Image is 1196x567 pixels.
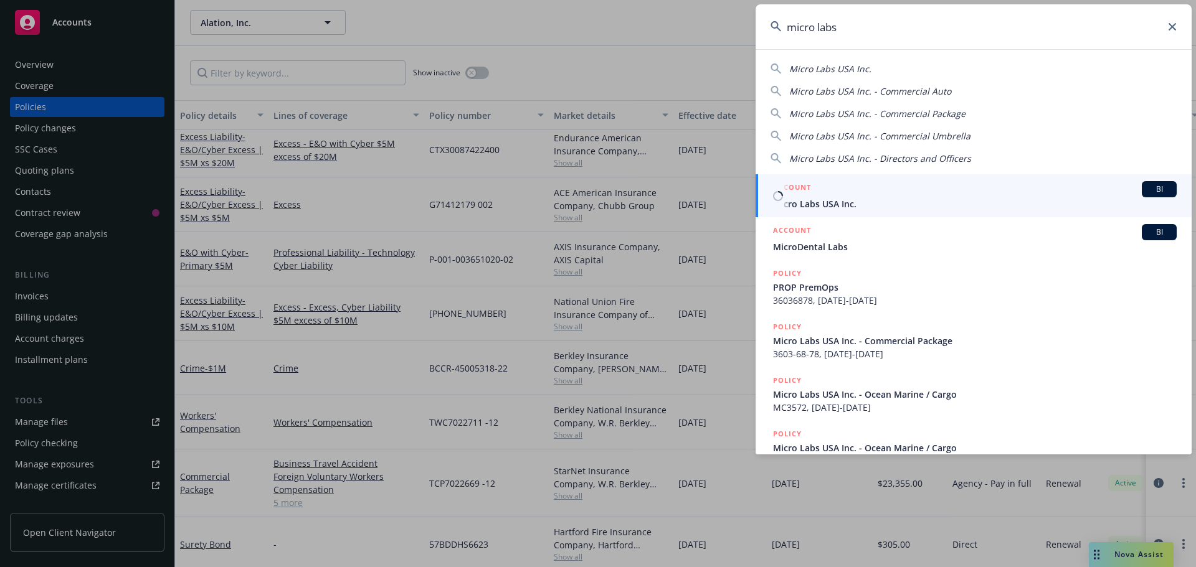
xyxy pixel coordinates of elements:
a: POLICYPROP PremOps36036878, [DATE]-[DATE] [756,260,1192,314]
span: Micro Labs USA Inc. - Commercial Package [773,334,1177,347]
h5: POLICY [773,374,802,387]
span: 3603-68-78, [DATE]-[DATE] [773,347,1177,360]
span: BI [1147,227,1172,238]
span: 36036878, [DATE]-[DATE] [773,294,1177,307]
h5: ACCOUNT [773,224,811,239]
span: Micro Labs USA Inc. - Commercial Auto [789,85,951,97]
span: Micro Labs USA Inc. [773,197,1177,210]
input: Search... [756,4,1192,49]
a: POLICYMicro Labs USA Inc. - Commercial Package3603-68-78, [DATE]-[DATE] [756,314,1192,367]
span: Micro Labs USA Inc. [789,63,871,75]
h5: POLICY [773,428,802,440]
span: MicroDental Labs [773,240,1177,253]
span: BI [1147,184,1172,195]
span: Micro Labs USA Inc. - Directors and Officers [789,152,971,164]
a: ACCOUNTBIMicroDental Labs [756,217,1192,260]
a: ACCOUNTBIMicro Labs USA Inc. [756,174,1192,217]
span: Micro Labs USA Inc. - Ocean Marine / Cargo [773,388,1177,401]
a: POLICYMicro Labs USA Inc. - Ocean Marine / Cargo [756,421,1192,474]
span: PROP PremOps [773,281,1177,294]
span: Micro Labs USA Inc. - Commercial Umbrella [789,130,971,142]
a: POLICYMicro Labs USA Inc. - Ocean Marine / CargoMC3572, [DATE]-[DATE] [756,367,1192,421]
span: MC3572, [DATE]-[DATE] [773,401,1177,414]
h5: ACCOUNT [773,181,811,196]
span: Micro Labs USA Inc. - Commercial Package [789,108,966,119]
span: Micro Labs USA Inc. - Ocean Marine / Cargo [773,441,1177,454]
h5: POLICY [773,267,802,279]
h5: POLICY [773,321,802,333]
